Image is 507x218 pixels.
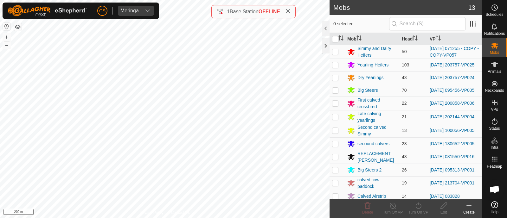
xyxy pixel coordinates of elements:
p-sorticon: Activate to sort [413,36,418,41]
a: [DATE] 095456-VP005 [430,88,474,93]
div: Open chat [485,180,504,199]
div: Second calved Simmy [357,124,397,137]
span: 70 [402,88,407,93]
div: Late calving yearlings [357,110,397,124]
div: calved cow paddock [357,177,397,190]
div: Create [456,209,482,215]
a: [DATE] 083828 [430,194,460,199]
a: Contact Us [171,210,190,215]
a: [DATE] 203757-VP024 [430,75,474,80]
div: First calved crossbred [357,97,397,110]
a: [DATE] 213704-VP001 [430,180,474,185]
span: Animals [488,70,501,73]
div: Dry Yearlings [357,74,384,81]
span: GS [99,8,106,14]
span: 21 [402,114,407,119]
img: Gallagher Logo [8,5,87,16]
div: Meringa [120,8,139,13]
a: [DATE] 071255 - COPY - COPY-VP057 [430,46,479,58]
a: [DATE] 100056-VP005 [430,128,474,133]
th: VP [427,33,482,45]
span: Help [491,210,498,214]
div: Big Steers 2 [357,167,382,173]
div: Yearling Heifers [357,62,388,68]
span: 43 [402,75,407,80]
span: 103 [402,62,409,67]
th: Mob [345,33,399,45]
span: 26 [402,167,407,172]
span: OFFLINE [259,9,280,14]
span: Base Station [230,9,259,14]
a: [DATE] 202144-VP004 [430,114,474,119]
span: 0 selected [333,21,389,27]
span: Status [489,127,500,130]
a: [DATE] 203757-VP025 [430,62,474,67]
span: 19 [402,180,407,185]
a: [DATE] 095313-VP001 [430,167,474,172]
span: Delete [362,210,373,215]
div: secound calvers [357,140,389,147]
span: Notifications [484,32,505,35]
span: 1 [227,9,230,14]
h2: Mobs [333,4,468,11]
a: Privacy Policy [140,210,164,215]
span: 23 [402,141,407,146]
span: Neckbands [485,89,504,92]
p-sorticon: Activate to sort [356,36,362,41]
span: 43 [402,154,407,159]
span: 50 [402,49,407,54]
span: VPs [491,108,498,111]
p-sorticon: Activate to sort [338,36,343,41]
a: [DATE] 130652-VP005 [430,141,474,146]
div: Calved Airstrip [357,193,386,200]
span: Mobs [490,51,499,54]
span: Schedules [485,13,503,16]
input: Search (S) [389,17,466,30]
div: Big Steers [357,87,378,94]
button: + [3,33,10,41]
a: [DATE] 081550-VP016 [430,154,474,159]
a: [DATE] 200858-VP006 [430,101,474,106]
span: Heatmap [487,165,502,168]
div: REPLACEMENT [PERSON_NAME] [357,150,397,164]
span: 13 [468,3,475,12]
div: Turn Off VP [380,209,406,215]
div: dropdown trigger [141,6,154,16]
button: Map Layers [14,23,22,31]
span: 14 [402,194,407,199]
span: 22 [402,101,407,106]
span: Infra [491,146,498,149]
p-sorticon: Activate to sort [436,36,441,41]
button: Reset Map [3,23,10,30]
span: Meringa [118,6,141,16]
div: Simmy and Dairy Heifers [357,45,397,59]
th: Head [399,33,427,45]
div: Turn On VP [406,209,431,215]
span: 13 [402,128,407,133]
a: Help [482,199,507,216]
div: Edit [431,209,456,215]
button: – [3,41,10,49]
